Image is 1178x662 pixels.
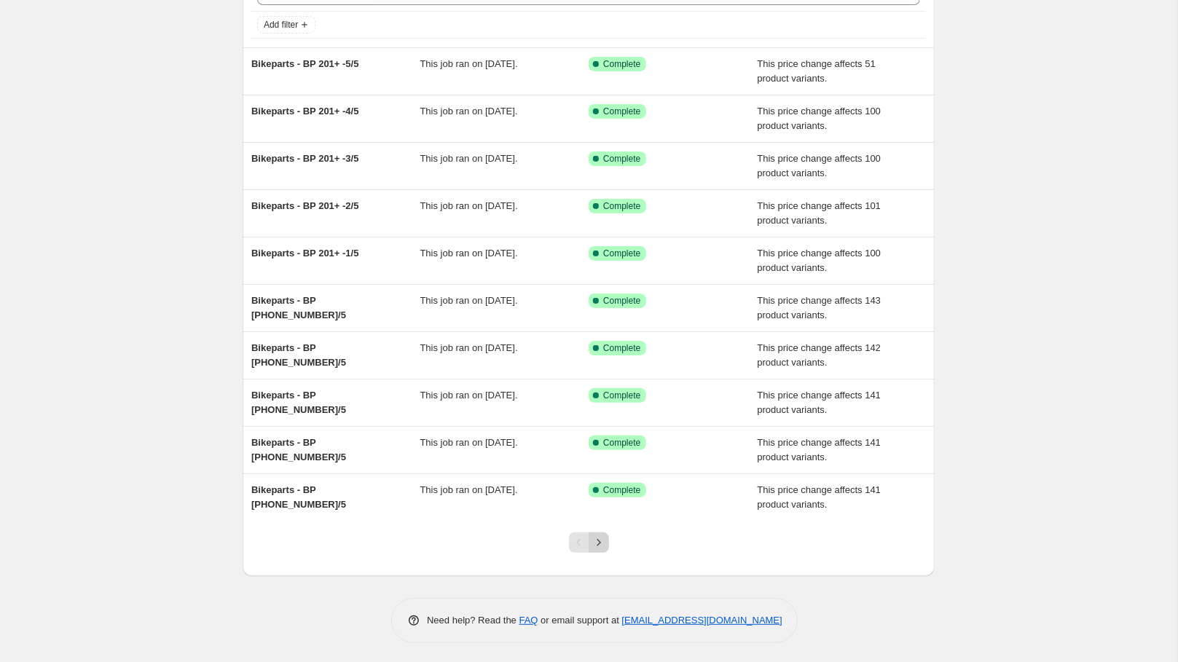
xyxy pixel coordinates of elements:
button: Next [589,532,609,553]
span: This job ran on [DATE]. [420,200,518,211]
span: Complete [603,153,640,165]
span: Bikeparts - BP [PHONE_NUMBER]/5 [251,342,346,368]
span: Bikeparts - BP 201+ -4/5 [251,106,359,117]
span: This job ran on [DATE]. [420,342,518,353]
span: This job ran on [DATE]. [420,484,518,495]
span: This job ran on [DATE]. [420,58,518,69]
button: Add filter [257,16,315,34]
span: This job ran on [DATE]. [420,295,518,306]
span: This price change affects 141 product variants. [758,437,881,462]
span: Bikeparts - BP 201+ -1/5 [251,248,359,259]
span: This price change affects 143 product variants. [758,295,881,320]
a: [EMAIL_ADDRESS][DOMAIN_NAME] [622,615,782,626]
span: Bikeparts - BP [PHONE_NUMBER]/5 [251,484,346,510]
span: This price change affects 100 product variants. [758,106,881,131]
span: Complete [603,58,640,70]
span: This price change affects 141 product variants. [758,390,881,415]
span: This price change affects 51 product variants. [758,58,876,84]
span: Bikeparts - BP [PHONE_NUMBER]/5 [251,437,346,462]
span: Bikeparts - BP 201+ -5/5 [251,58,359,69]
span: Complete [603,484,640,496]
span: Complete [603,342,640,354]
span: Complete [603,106,640,117]
span: Complete [603,248,640,259]
span: This price change affects 142 product variants. [758,342,881,368]
span: Bikeparts - BP [PHONE_NUMBER]/5 [251,295,346,320]
span: This price change affects 141 product variants. [758,484,881,510]
span: Add filter [264,19,298,31]
span: This job ran on [DATE]. [420,437,518,448]
span: Complete [603,200,640,212]
span: Need help? Read the [427,615,519,626]
span: Complete [603,437,640,449]
a: FAQ [519,615,538,626]
nav: Pagination [569,532,609,553]
span: Complete [603,390,640,401]
span: This job ran on [DATE]. [420,390,518,401]
span: Complete [603,295,640,307]
span: This price change affects 100 product variants. [758,248,881,273]
span: This price change affects 100 product variants. [758,153,881,178]
span: This job ran on [DATE]. [420,106,518,117]
span: This job ran on [DATE]. [420,153,518,164]
span: Bikeparts - BP 201+ -2/5 [251,200,359,211]
span: or email support at [538,615,622,626]
span: Bikeparts - BP 201+ -3/5 [251,153,359,164]
span: Bikeparts - BP [PHONE_NUMBER]/5 [251,390,346,415]
span: This price change affects 101 product variants. [758,200,881,226]
span: This job ran on [DATE]. [420,248,518,259]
